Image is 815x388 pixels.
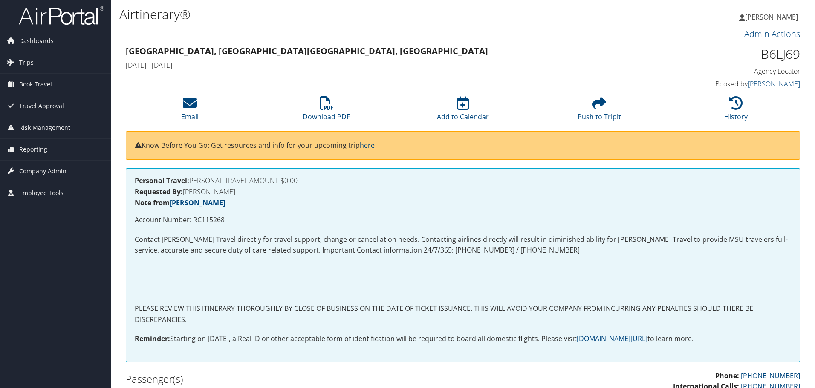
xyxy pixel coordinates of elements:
a: [PERSON_NAME] [170,198,225,207]
h4: PERSONAL TRAVEL AMOUNT-$0.00 [135,177,791,184]
h1: B6LJ69 [641,45,800,63]
a: [PERSON_NAME] [739,4,806,30]
strong: Note from [135,198,225,207]
strong: Requested By: [135,187,183,196]
span: Employee Tools [19,182,64,204]
span: Reporting [19,139,47,160]
span: Book Travel [19,74,52,95]
a: Email [181,101,199,121]
p: Know Before You Go: Get resources and info for your upcoming trip [135,140,791,151]
span: Travel Approval [19,95,64,117]
a: History [724,101,748,121]
h2: Passenger(s) [126,372,457,386]
h4: Agency Locator [641,66,800,76]
span: Risk Management [19,117,70,138]
p: Contact [PERSON_NAME] Travel directly for travel support, change or cancellation needs. Contactin... [135,234,791,256]
h1: Airtinerary® [119,6,578,23]
p: Account Number: RC115268 [135,215,791,226]
a: [PHONE_NUMBER] [741,371,800,380]
a: Download PDF [303,101,350,121]
a: Admin Actions [744,28,800,40]
p: PLEASE REVIEW THIS ITINERARY THOROUGHLY BY CLOSE OF BUSINESS ON THE DATE OF TICKET ISSUANCE. THIS... [135,303,791,325]
span: Company Admin [19,161,66,182]
strong: Personal Travel: [135,176,189,185]
span: Dashboards [19,30,54,52]
a: Add to Calendar [437,101,489,121]
a: Push to Tripit [578,101,621,121]
span: [PERSON_NAME] [745,12,798,22]
strong: [GEOGRAPHIC_DATA], [GEOGRAPHIC_DATA] [GEOGRAPHIC_DATA], [GEOGRAPHIC_DATA] [126,45,488,57]
a: [PERSON_NAME] [748,79,800,89]
img: airportal-logo.png [19,6,104,26]
h4: Booked by [641,79,800,89]
h4: [PERSON_NAME] [135,188,791,195]
span: Trips [19,52,34,73]
strong: Phone: [715,371,739,380]
h4: [DATE] - [DATE] [126,60,628,70]
p: Starting on [DATE], a Real ID or other acceptable form of identification will be required to boar... [135,333,791,345]
a: here [360,141,375,150]
a: [DOMAIN_NAME][URL] [577,334,647,343]
strong: Reminder: [135,334,170,343]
